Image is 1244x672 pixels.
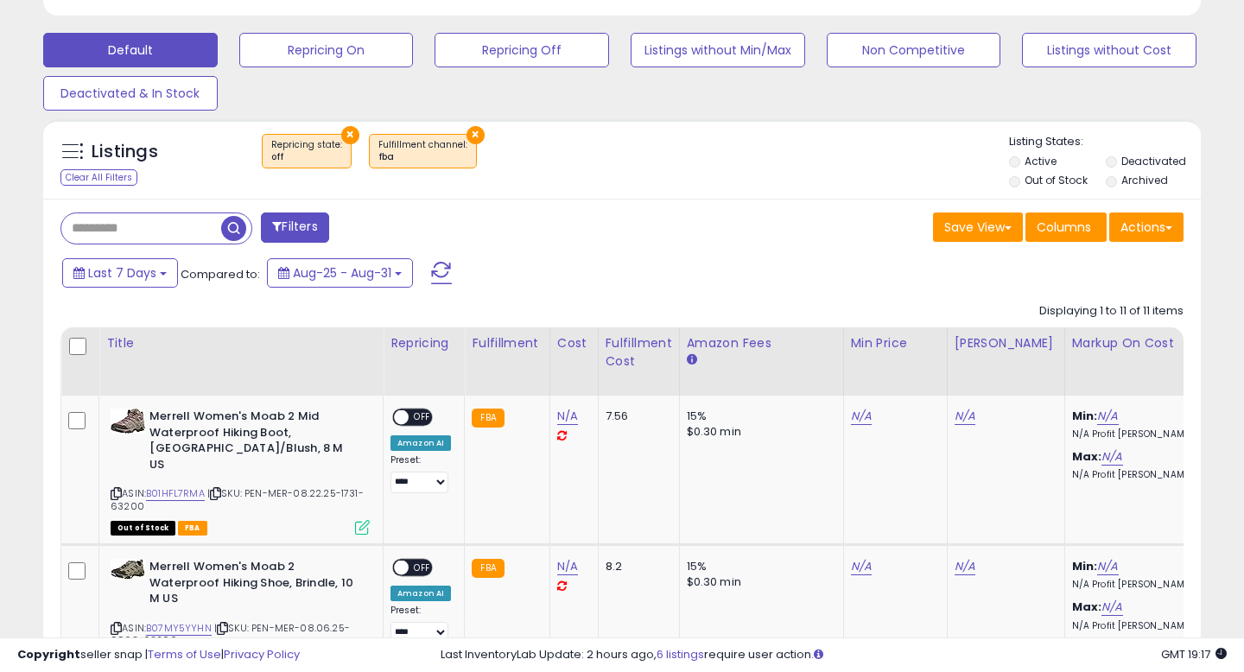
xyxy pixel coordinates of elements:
[181,266,260,282] span: Compared to:
[43,33,218,67] button: Default
[378,138,467,164] span: Fulfillment channel :
[293,264,391,282] span: Aug-25 - Aug-31
[409,410,436,425] span: OFF
[1109,212,1184,242] button: Actions
[1072,334,1222,352] div: Markup on Cost
[687,409,830,424] div: 15%
[146,486,205,501] a: B01HFL7RMA
[1072,428,1215,441] p: N/A Profit [PERSON_NAME]
[1025,154,1057,168] label: Active
[1121,173,1168,187] label: Archived
[1025,212,1107,242] button: Columns
[472,559,504,578] small: FBA
[17,647,300,663] div: seller snap | |
[1072,558,1098,574] b: Min:
[148,646,221,662] a: Terms of Use
[17,646,80,662] strong: Copyright
[62,258,178,288] button: Last 7 Days
[657,646,704,662] a: 6 listings
[435,33,609,67] button: Repricing Off
[390,454,451,493] div: Preset:
[557,408,578,425] a: N/A
[224,646,300,662] a: Privacy Policy
[557,334,591,352] div: Cost
[687,574,830,590] div: $0.30 min
[472,334,542,352] div: Fulfillment
[1037,219,1091,236] span: Columns
[472,409,504,428] small: FBA
[106,334,376,352] div: Title
[239,33,414,67] button: Repricing On
[111,409,370,533] div: ASIN:
[378,151,467,163] div: fba
[606,409,666,424] div: 7.56
[687,352,697,368] small: Amazon Fees.
[261,212,328,243] button: Filters
[390,605,451,643] div: Preset:
[851,334,940,352] div: Min Price
[606,559,666,574] div: 8.2
[1101,599,1122,616] a: N/A
[1025,173,1088,187] label: Out of Stock
[1072,599,1102,615] b: Max:
[466,126,485,144] button: ×
[1101,448,1122,466] a: N/A
[955,558,975,575] a: N/A
[409,561,436,575] span: OFF
[687,334,836,352] div: Amazon Fees
[1072,469,1215,481] p: N/A Profit [PERSON_NAME]
[687,424,830,440] div: $0.30 min
[1064,327,1228,396] th: The percentage added to the cost of goods (COGS) that forms the calculator for Min & Max prices.
[92,140,158,164] h5: Listings
[827,33,1001,67] button: Non Competitive
[341,126,359,144] button: ×
[1121,154,1186,168] label: Deactivated
[1072,408,1098,424] b: Min:
[111,559,370,668] div: ASIN:
[390,586,451,601] div: Amazon AI
[88,264,156,282] span: Last 7 Days
[390,435,451,451] div: Amazon AI
[149,559,359,612] b: Merrell Women's Moab 2 Waterproof Hiking Shoe, Brindle, 10 M US
[111,521,175,536] span: All listings that are currently out of stock and unavailable for purchase on Amazon
[1072,448,1102,465] b: Max:
[271,151,342,163] div: off
[557,558,578,575] a: N/A
[60,169,137,186] div: Clear All Filters
[1097,408,1118,425] a: N/A
[149,409,359,477] b: Merrell Women's Moab 2 Mid Waterproof Hiking Boot, [GEOGRAPHIC_DATA]/Blush, 8 M US
[1022,33,1196,67] button: Listings without Cost
[1072,620,1215,632] p: N/A Profit [PERSON_NAME]
[178,521,207,536] span: FBA
[851,408,872,425] a: N/A
[955,334,1057,352] div: [PERSON_NAME]
[933,212,1023,242] button: Save View
[1009,134,1202,150] p: Listing States:
[851,558,872,575] a: N/A
[111,559,145,580] img: 41uHLZ6iH8L._SL40_.jpg
[271,138,342,164] span: Repricing state :
[111,486,364,512] span: | SKU: PEN-MER-08.22.25-1731-63200
[1039,303,1184,320] div: Displaying 1 to 11 of 11 items
[267,258,413,288] button: Aug-25 - Aug-31
[441,647,1227,663] div: Last InventoryLab Update: 2 hours ago, require user action.
[955,408,975,425] a: N/A
[687,559,830,574] div: 15%
[1097,558,1118,575] a: N/A
[390,334,457,352] div: Repricing
[1072,579,1215,591] p: N/A Profit [PERSON_NAME]
[1161,646,1227,662] span: 2025-09-9 19:17 GMT
[111,409,145,434] img: 51PoTbU+F-L._SL40_.jpg
[631,33,805,67] button: Listings without Min/Max
[606,334,672,371] div: Fulfillment Cost
[43,76,218,111] button: Deactivated & In Stock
